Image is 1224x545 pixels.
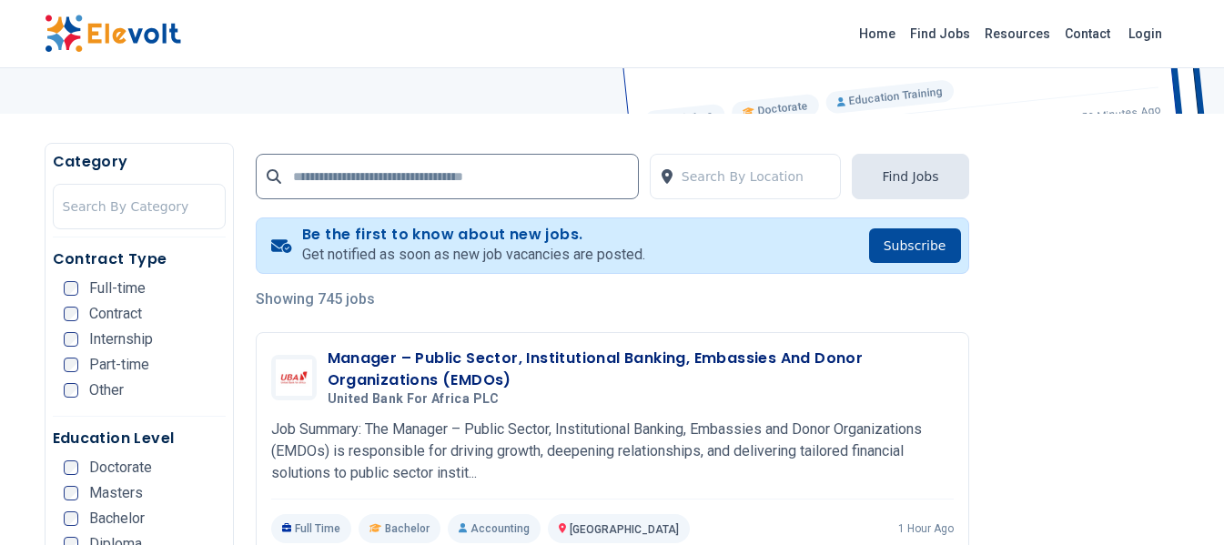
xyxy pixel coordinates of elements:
[271,348,954,543] a: United Bank for Africa PLCManager – Public Sector, Institutional Banking, Embassies And Donor Org...
[302,226,645,244] h4: Be the first to know about new jobs.
[64,383,78,398] input: Other
[1057,19,1118,48] a: Contact
[53,428,226,449] h5: Education Level
[256,288,969,310] p: Showing 745 jobs
[89,486,143,500] span: Masters
[570,523,679,536] span: [GEOGRAPHIC_DATA]
[977,19,1057,48] a: Resources
[328,391,500,408] span: United Bank for Africa PLC
[64,332,78,347] input: Internship
[89,332,153,347] span: Internship
[64,486,78,500] input: Masters
[89,460,152,475] span: Doctorate
[53,151,226,173] h5: Category
[385,521,430,536] span: Bachelor
[852,154,968,199] button: Find Jobs
[64,460,78,475] input: Doctorate
[64,281,78,296] input: Full-time
[898,521,954,536] p: 1 hour ago
[89,383,124,398] span: Other
[448,514,541,543] p: Accounting
[89,511,145,526] span: Bachelor
[869,228,961,263] button: Subscribe
[1118,15,1173,52] a: Login
[302,244,645,266] p: Get notified as soon as new job vacancies are posted.
[45,15,181,53] img: Elevolt
[271,419,954,484] p: Job Summary: The Manager – Public Sector, Institutional Banking, Embassies and Donor Organization...
[89,281,146,296] span: Full-time
[89,358,149,372] span: Part-time
[89,307,142,321] span: Contract
[903,19,977,48] a: Find Jobs
[1133,458,1224,545] iframe: Chat Widget
[64,511,78,526] input: Bachelor
[64,307,78,321] input: Contract
[852,19,903,48] a: Home
[271,514,352,543] p: Full Time
[64,358,78,372] input: Part-time
[328,348,954,391] h3: Manager – Public Sector, Institutional Banking, Embassies And Donor Organizations (EMDOs)
[276,359,312,396] img: United Bank for Africa PLC
[53,248,226,270] h5: Contract Type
